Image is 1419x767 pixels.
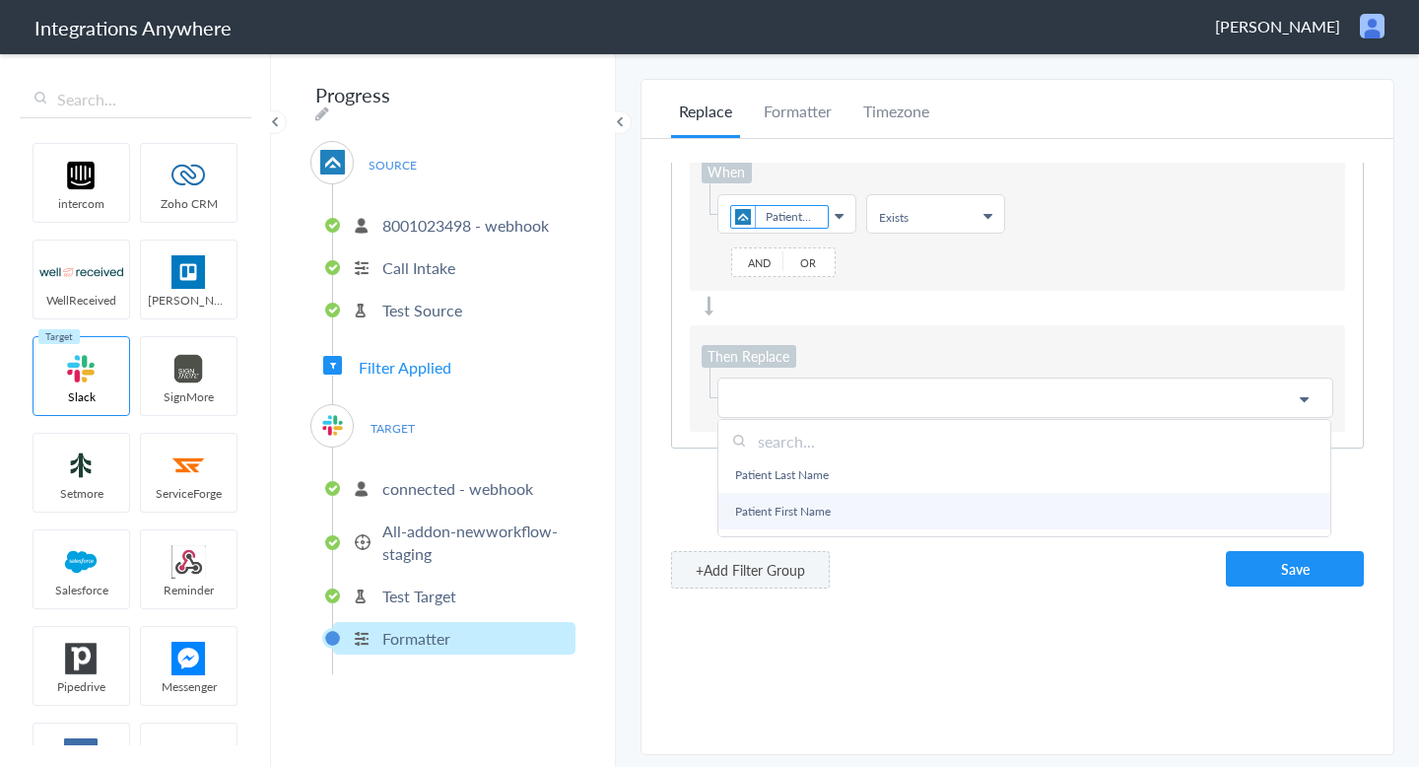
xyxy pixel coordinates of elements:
[783,250,833,274] span: Or
[34,388,129,405] span: Slack
[20,81,251,118] input: Search...
[702,161,752,183] h5: When
[671,551,830,589] button: +Add Filter Group
[141,388,236,405] span: SignMore
[718,529,1330,566] a: Patient Phone Number
[731,206,756,228] img: af-app-logo.svg
[34,14,232,41] h1: Integrations Anywhere
[718,456,1330,493] a: Patient Last Name
[34,582,129,598] span: Salesforce
[382,214,549,237] p: 8001023498 - webhook
[147,449,231,482] img: serviceforge-icon.png
[141,582,236,598] span: Reminder
[730,205,829,229] li: Patient First Name
[359,356,451,379] span: Filter Applied
[320,413,345,438] img: slack-logo.svg
[147,352,231,385] img: signmore-logo.png
[39,159,123,192] img: intercom-logo.svg
[39,642,123,675] img: pipedrive.png
[34,678,129,695] span: Pipedrive
[718,420,1330,462] input: search...
[382,256,455,279] p: Call Intake
[147,642,231,675] img: FBM.png
[141,678,236,695] span: Messenger
[355,152,430,178] span: SOURCE
[39,255,123,289] img: wr-logo.svg
[382,477,533,500] p: connected - webhook
[39,545,123,579] img: salesforce-logo.svg
[1226,551,1364,587] button: Save
[34,485,129,502] span: Setmore
[702,345,796,368] h5: Then Replace
[141,485,236,502] span: ServiceForge
[355,415,430,442] span: TARGET
[147,255,231,289] img: trello.png
[382,627,450,650] p: Formatter
[879,209,992,226] ul: Exists
[671,100,740,138] li: Replace
[34,292,129,309] span: WellReceived
[382,585,456,607] p: Test Target
[320,150,345,174] img: af-app-logo.svg
[147,545,231,579] img: webhook.png
[1215,15,1340,37] span: [PERSON_NAME]
[718,493,1330,529] a: Patient First Name
[382,299,462,321] p: Test Source
[855,100,937,138] li: Timezone
[39,449,123,482] img: setmoreNew.jpg
[34,195,129,212] span: intercom
[147,159,231,192] img: zoho-logo.svg
[141,292,236,309] span: [PERSON_NAME]
[39,352,123,385] img: slack-logo.svg
[756,100,840,138] li: Formatter
[1360,14,1385,38] img: user.png
[141,195,236,212] span: Zoho CRM
[734,250,783,274] span: And
[382,520,571,565] p: All-addon-newworkflow-staging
